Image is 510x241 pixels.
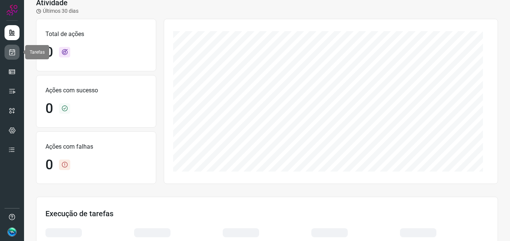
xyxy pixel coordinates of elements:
img: Logo [6,5,18,16]
p: Ações com sucesso [45,86,147,95]
h1: 0 [45,101,53,117]
p: Últimos 30 dias [36,7,78,15]
img: d1faacb7788636816442e007acca7356.jpg [8,227,17,236]
span: Tarefas [30,50,45,55]
h3: Execução de tarefas [45,209,489,218]
p: Total de ações [45,30,147,39]
p: Ações com falhas [45,142,147,151]
h1: 0 [45,157,53,173]
h1: 0 [45,44,53,60]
